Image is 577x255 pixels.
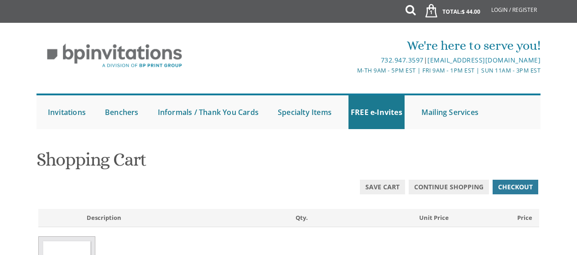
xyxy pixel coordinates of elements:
[360,180,405,194] a: Save Cart
[36,150,541,177] h1: Shopping Cart
[205,55,541,66] div: |
[348,95,405,129] a: FREE e-Invites
[456,213,539,222] div: Price
[365,182,400,192] span: Save Cart
[427,56,541,64] a: [EMAIL_ADDRESS][DOMAIN_NAME]
[462,8,480,16] span: $ 44.00
[419,95,481,129] a: Mailing Services
[498,182,533,192] span: Checkout
[156,95,261,129] a: Informals / Thank You Cards
[372,213,456,222] div: Unit Price
[276,95,334,129] a: Specialty Items
[426,9,436,16] span: 1
[205,36,541,55] div: We're here to serve you!
[289,213,372,222] div: Qty.
[103,95,141,129] a: Benchers
[80,213,289,222] div: Description
[414,182,483,192] span: Continue Shopping
[493,180,538,194] a: Checkout
[409,180,489,194] a: Continue Shopping
[381,56,424,64] a: 732.947.3597
[36,37,193,75] img: BP Invitation Loft
[46,95,88,129] a: Invitations
[205,66,541,75] div: M-Th 9am - 5pm EST | Fri 9am - 1pm EST | Sun 11am - 3pm EST
[539,219,568,246] iframe: chat widget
